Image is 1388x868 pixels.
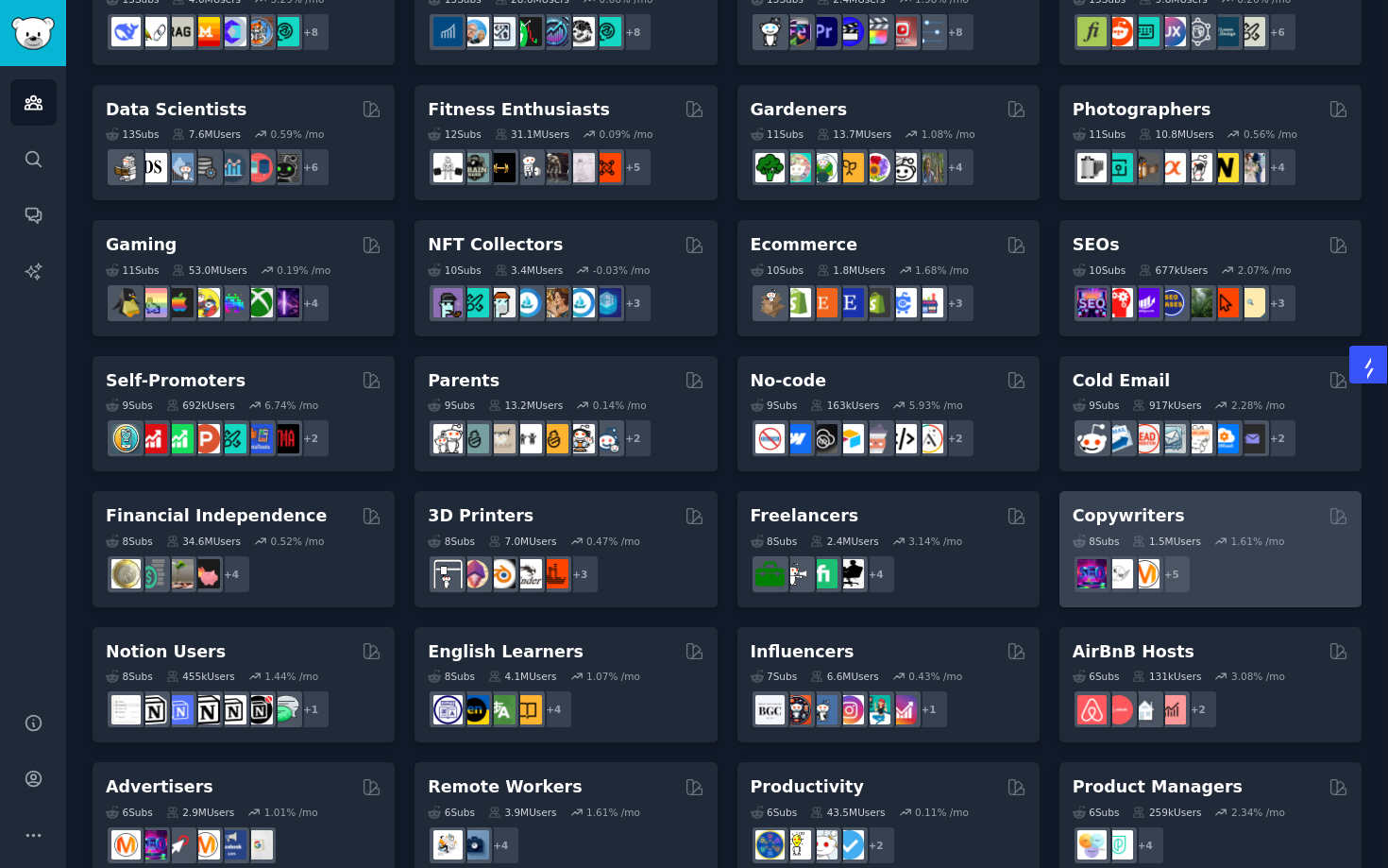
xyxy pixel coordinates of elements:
[106,670,153,683] div: 8 Sub s
[808,424,838,453] img: NoCodeSaaS
[755,424,785,453] img: nocode
[486,288,516,317] img: NFTmarket
[244,830,273,859] img: googleads
[1073,775,1243,799] h2: Product Managers
[1236,424,1265,453] img: EmailOutreach
[1073,504,1185,528] h2: Copywriters
[244,288,273,317] img: XboxGamers
[460,559,489,588] img: 3Dmodeling
[244,17,273,46] img: llmops
[1073,670,1120,683] div: 6 Sub s
[277,264,330,277] div: 0.19 % /mo
[936,283,975,323] div: + 3
[914,288,943,317] img: ecommerce_growth
[138,288,167,317] img: CozyGamers
[586,535,640,548] div: 0.47 % /mo
[861,695,890,724] img: influencermarketing
[433,17,463,46] img: dividends
[191,559,220,588] img: fatFIRE
[513,695,542,724] img: LearnEnglishOnReddit
[433,288,463,317] img: NFTExchange
[486,424,516,453] img: beyondthebump
[191,17,220,46] img: MistralAI
[191,830,220,859] img: advertising
[755,288,785,317] img: dropship
[808,288,838,317] img: Etsy
[513,153,542,182] img: weightroom
[1130,424,1159,453] img: LeadGeneration
[428,369,499,393] h2: Parents
[460,695,489,724] img: EnglishLearning
[106,640,226,664] h2: Notion Users
[172,264,246,277] div: 53.0M Users
[539,153,568,182] img: fitness30plus
[488,670,557,683] div: 4.1M Users
[1231,535,1285,548] div: 1.61 % /mo
[751,504,859,528] h2: Freelancers
[1157,153,1186,182] img: SonyAlpha
[1157,17,1186,46] img: UXDesign
[1073,264,1126,277] div: 10 Sub s
[217,153,246,182] img: analytics
[936,418,975,458] div: + 2
[810,806,885,819] div: 43.5M Users
[613,418,652,458] div: + 2
[428,98,610,122] h2: Fitness Enthusiasts
[106,369,245,393] h2: Self-Promoters
[428,233,563,257] h2: NFT Collectors
[592,17,621,46] img: technicalanalysis
[936,147,975,187] div: + 4
[111,153,141,182] img: MachineLearning
[291,147,330,187] div: + 6
[270,153,299,182] img: data
[106,535,153,548] div: 8 Sub s
[835,17,864,46] img: VideoEditors
[751,670,798,683] div: 7 Sub s
[751,98,848,122] h2: Gardeners
[138,695,167,724] img: notioncreations
[111,17,141,46] img: DeepSeek
[264,670,318,683] div: 1.44 % /mo
[1077,830,1107,859] img: ProductManagement
[755,559,785,588] img: forhire
[808,695,838,724] img: Instagram
[1104,17,1133,46] img: logodesign
[138,153,167,182] img: datascience
[138,17,167,46] img: LangChain
[513,559,542,588] img: ender3
[495,128,569,141] div: 31.1M Users
[566,424,595,453] img: parentsofmultiples
[1363,357,1376,380] img: salesgear logo
[433,830,463,859] img: RemoteJobs
[11,17,55,50] img: GummySearch logo
[106,98,246,122] h2: Data Scientists
[593,264,651,277] div: -0.03 % /mo
[217,17,246,46] img: OpenSourceAI
[751,640,855,664] h2: Influencers
[751,369,827,393] h2: No-code
[513,17,542,46] img: Trading
[751,775,864,799] h2: Productivity
[1073,128,1126,141] div: 11 Sub s
[486,153,516,182] img: workout
[217,424,246,453] img: alphaandbetausers
[914,424,943,453] img: Adalo
[914,17,943,46] img: postproduction
[1139,264,1208,277] div: 677k Users
[835,830,864,859] img: getdisciplined
[111,830,141,859] img: marketing
[1104,830,1133,859] img: ProductMgmt
[1073,399,1120,412] div: 9 Sub s
[1132,670,1201,683] div: 131k Users
[106,775,213,799] h2: Advertisers
[755,695,785,724] img: BeautyGuruChatter
[106,399,153,412] div: 9 Sub s
[751,264,804,277] div: 10 Sub s
[782,695,811,724] img: socialmedia
[164,559,194,588] img: Fire
[1183,288,1212,317] img: Local_SEO
[808,830,838,859] img: productivity
[755,830,785,859] img: LifeProTips
[291,12,330,52] div: + 8
[1073,233,1120,257] h2: SEOs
